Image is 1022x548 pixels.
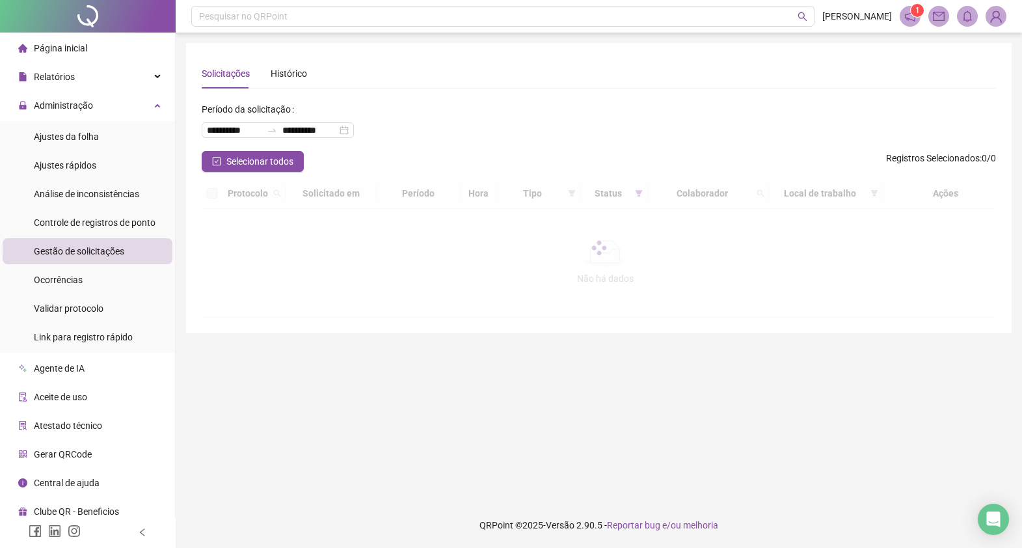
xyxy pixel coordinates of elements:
span: Validar protocolo [34,303,103,314]
span: to [267,125,277,135]
span: lock [18,101,27,110]
span: gift [18,507,27,516]
span: Página inicial [34,43,87,53]
span: linkedin [48,525,61,538]
span: Clube QR - Beneficios [34,506,119,517]
span: Ajustes da folha [34,131,99,142]
span: search [798,12,807,21]
img: 84368 [986,7,1006,26]
span: 1 [915,6,920,15]
span: notification [904,10,916,22]
div: Histórico [271,66,307,81]
span: Relatórios [34,72,75,82]
span: Atestado técnico [34,420,102,431]
span: Gestão de solicitações [34,246,124,256]
span: : 0 / 0 [886,151,996,172]
div: Solicitações [202,66,250,81]
span: qrcode [18,450,27,459]
label: Período da solicitação [202,99,299,120]
footer: QRPoint © 2025 - 2.90.5 - [176,502,1022,548]
span: Link para registro rápido [34,332,133,342]
span: Reportar bug e/ou melhoria [607,520,718,530]
span: Aceite de uso [34,392,87,402]
span: swap-right [267,125,277,135]
span: Agente de IA [34,363,85,374]
span: left [138,528,147,537]
span: bell [961,10,973,22]
span: [PERSON_NAME] [822,9,892,23]
span: facebook [29,525,42,538]
span: Ocorrências [34,275,83,285]
span: audit [18,392,27,402]
span: Selecionar todos [226,154,293,169]
span: Versão [546,520,574,530]
span: Gerar QRCode [34,449,92,459]
div: Open Intercom Messenger [978,504,1009,535]
span: Administração [34,100,93,111]
span: home [18,44,27,53]
span: file [18,72,27,81]
span: check-square [212,157,221,166]
span: info-circle [18,478,27,487]
button: Selecionar todos [202,151,304,172]
span: Análise de inconsistências [34,189,139,199]
span: Controle de registros de ponto [34,217,155,228]
span: instagram [68,525,81,538]
span: Central de ajuda [34,478,100,488]
span: Registros Selecionados [886,153,980,163]
span: solution [18,421,27,430]
sup: 1 [911,4,924,17]
span: Ajustes rápidos [34,160,96,171]
span: mail [933,10,945,22]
